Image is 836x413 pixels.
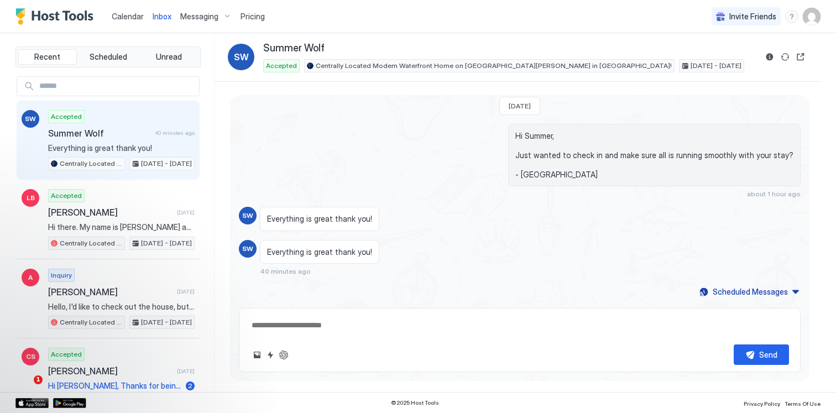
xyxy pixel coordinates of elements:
[48,128,150,139] span: Summer Wolf
[48,302,195,312] span: Hello, I'd like to check out the house, but I'm sorry, I suddenly got a call from an important cl...
[803,8,821,25] div: User profile
[785,397,821,409] a: Terms Of Use
[60,238,122,248] span: Centrally Located Modern Waterfront Home on [GEOGRAPHIC_DATA][PERSON_NAME] in [GEOGRAPHIC_DATA]!
[51,270,72,280] span: Inquiry
[156,52,182,62] span: Unread
[713,286,788,297] div: Scheduled Messages
[234,50,249,64] span: SW
[48,286,173,297] span: [PERSON_NAME]
[794,50,807,64] button: Open reservation
[263,42,325,55] span: Summer Wolf
[241,12,265,22] span: Pricing
[266,61,297,71] span: Accepted
[79,49,138,65] button: Scheduled
[51,112,82,122] span: Accepted
[260,267,311,275] span: 40 minutes ago
[90,52,127,62] span: Scheduled
[188,381,192,390] span: 2
[759,349,777,360] div: Send
[277,348,290,362] button: ChatGPT Auto Reply
[11,375,38,402] iframe: Intercom live chat
[177,288,195,295] span: [DATE]
[744,397,780,409] a: Privacy Policy
[778,50,792,64] button: Sync reservation
[509,102,531,110] span: [DATE]
[242,211,253,221] span: SW
[515,131,793,180] span: Hi Summer, Just wanted to check in and make sure all is running smoothly with your stay? - [GEOGR...
[691,61,741,71] span: [DATE] - [DATE]
[141,238,192,248] span: [DATE] - [DATE]
[60,159,122,169] span: Centrally Located Modern Waterfront Home on [GEOGRAPHIC_DATA][PERSON_NAME] in [GEOGRAPHIC_DATA]!
[729,12,776,22] span: Invite Friends
[48,222,195,232] span: Hi there. My name is [PERSON_NAME] and I’ll be visiting with 3 or 4 other adults… my brother, mot...
[153,11,171,22] a: Inbox
[267,247,372,257] span: Everything is great thank you!
[8,306,229,383] iframe: Intercom notifications message
[53,398,86,408] a: Google Play Store
[763,50,776,64] button: Reservation information
[391,399,439,406] span: © 2025 Host Tools
[264,348,277,362] button: Quick reply
[785,10,798,23] div: menu
[267,214,372,224] span: Everything is great thank you!
[48,207,173,218] span: [PERSON_NAME]
[112,11,144,22] a: Calendar
[177,209,195,216] span: [DATE]
[15,398,49,408] a: App Store
[15,46,201,67] div: tab-group
[51,191,82,201] span: Accepted
[698,284,801,299] button: Scheduled Messages
[153,12,171,21] span: Inbox
[744,400,780,407] span: Privacy Policy
[25,114,36,124] span: SW
[34,52,60,62] span: Recent
[34,375,43,384] span: 1
[155,129,195,137] span: 40 minutes ago
[48,143,195,153] span: Everything is great thank you!
[35,77,199,96] input: Input Field
[734,344,789,365] button: Send
[180,12,218,22] span: Messaging
[316,61,672,71] span: Centrally Located Modern Waterfront Home on [GEOGRAPHIC_DATA][PERSON_NAME] in [GEOGRAPHIC_DATA]!
[48,381,181,391] span: Hi [PERSON_NAME], Thanks for being such a great guest and taking care of our place. We left you a...
[242,244,253,254] span: SW
[27,193,35,203] span: LB
[18,49,77,65] button: Recent
[785,400,821,407] span: Terms Of Use
[15,8,98,25] a: Host Tools Logo
[28,273,33,283] span: A
[139,49,198,65] button: Unread
[747,190,801,198] span: about 1 hour ago
[141,159,192,169] span: [DATE] - [DATE]
[112,12,144,21] span: Calendar
[250,348,264,362] button: Upload image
